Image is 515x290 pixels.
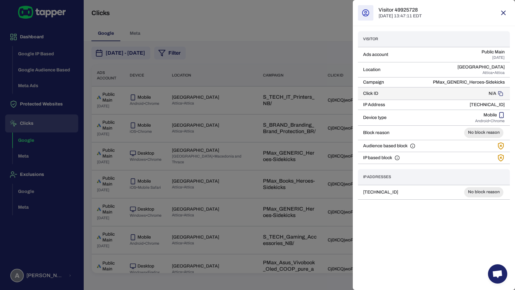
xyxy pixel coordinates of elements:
[429,102,505,108] p: [TECHNICAL_ID]
[358,169,430,185] th: IP Addresses
[379,7,422,13] h6: Visitor 49925728
[358,62,424,77] td: Location
[483,112,497,118] p: Mobile
[358,77,424,87] td: Campaign
[433,79,505,85] p: PMax_GENERIC_Heroes-Sidekicks
[363,155,392,161] span: IP based block
[457,64,505,70] p: [GEOGRAPHIC_DATA]
[488,264,507,284] div: Open chat
[482,70,505,75] span: Attica • Attica
[358,100,424,110] td: IP Address
[496,89,505,98] button: Copy to clipboard
[358,31,424,47] th: Visitor
[492,55,505,60] span: [DATE]
[363,143,407,149] span: Audience based block
[464,130,503,135] span: No block reason
[410,143,415,149] svg: Tapper helps you exclude audiences identified as fraudulent, ensuring that your ads are only show...
[358,110,424,125] td: Device type
[489,91,496,96] p: N/A
[464,189,503,195] span: No block reason
[395,155,400,160] svg: Tapper automatically blocks clicks from suspicious or fraudulent IP addresses, preventing repeat ...
[482,49,505,55] p: Public Main
[358,87,424,100] td: Click ID
[379,13,422,19] p: [DATE] 13:47:11 EDT
[475,118,505,123] span: Android • Chrome
[358,125,424,140] td: Block reason
[358,47,424,62] td: Ads account
[358,185,430,199] td: [TECHNICAL_ID]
